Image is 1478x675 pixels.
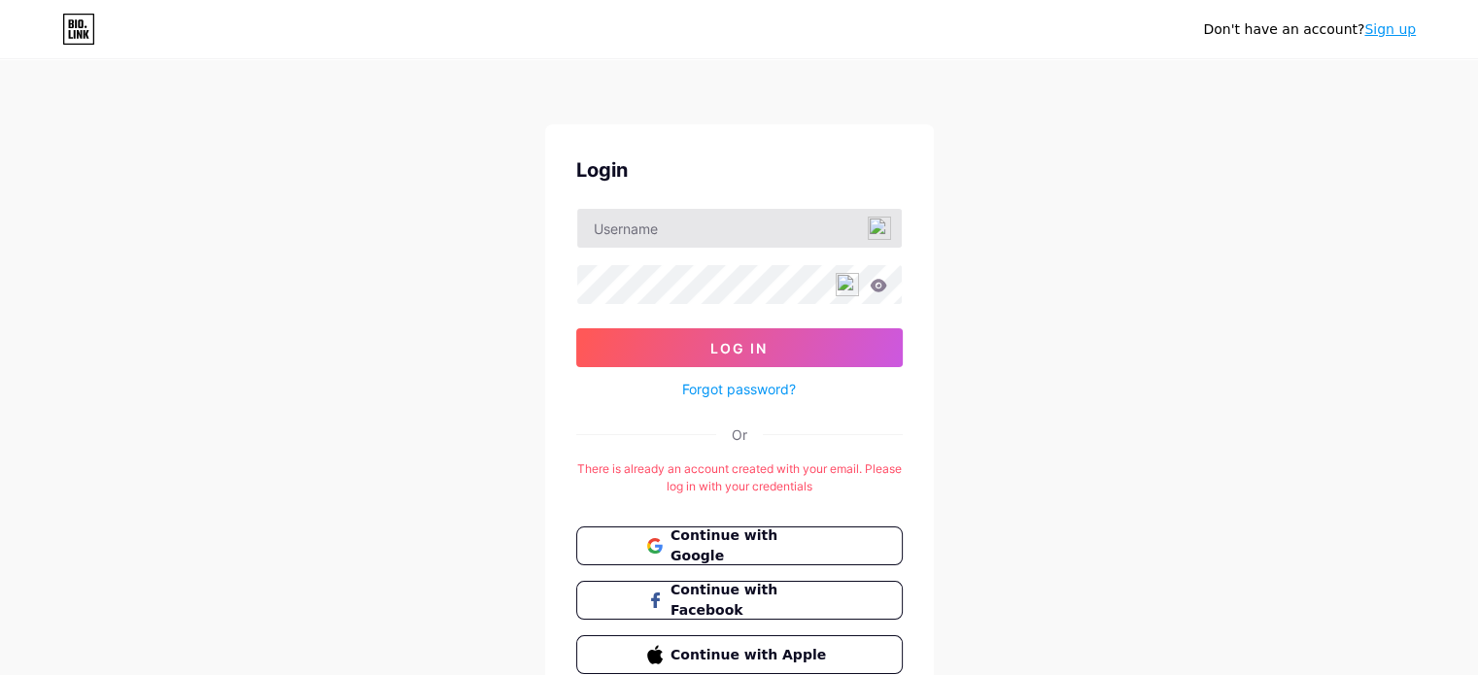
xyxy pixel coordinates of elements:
span: Log In [710,340,768,356]
button: Continue with Google [576,526,903,565]
div: Or [732,424,747,445]
span: Continue with Facebook [670,580,831,621]
div: Don't have an account? [1203,19,1416,40]
a: Sign up [1364,21,1416,37]
div: Login [576,155,903,185]
button: Continue with Apple [576,635,903,674]
span: Continue with Apple [670,645,831,665]
img: npw-badge-icon-locked.svg [868,217,891,240]
span: Continue with Google [670,525,831,566]
input: Username [577,209,902,248]
a: Forgot password? [682,379,796,399]
button: Log In [576,328,903,367]
div: There is already an account created with your email. Please log in with your credentials [576,460,903,495]
button: Continue with Facebook [576,581,903,620]
img: npw-badge-icon-locked.svg [836,273,859,296]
